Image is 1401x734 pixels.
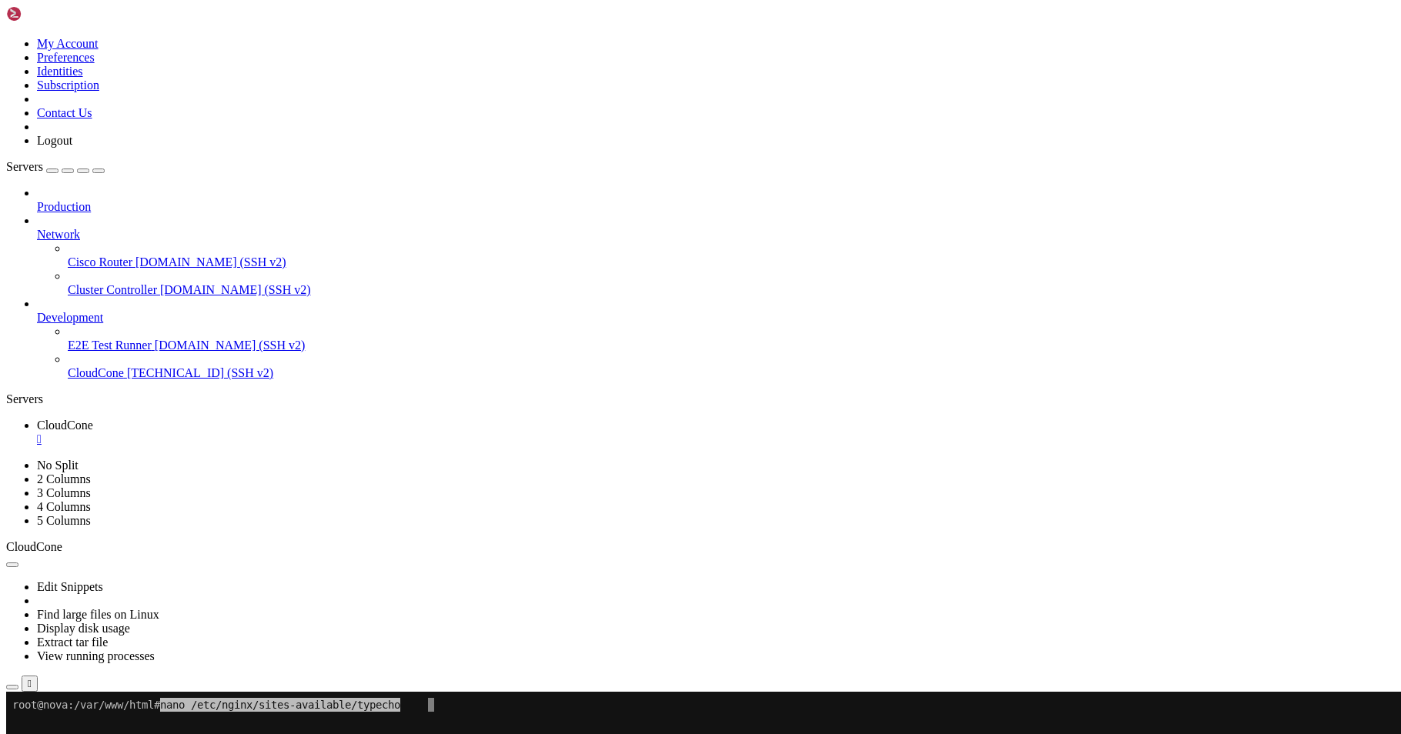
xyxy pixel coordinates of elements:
a: Extract tar file [37,636,108,649]
a: E2E Test Runner [DOMAIN_NAME] (SSH v2) [68,339,1395,352]
a: Edit Snippets [37,580,103,593]
a: Logout [37,134,72,147]
a: Cisco Router [DOMAIN_NAME] (SSH v2) [68,255,1395,269]
span: Network [37,228,80,241]
x-row: root@nova:/var/www/html# [6,6,1199,20]
a: 5 Columns [37,514,91,527]
a: Find large files on Linux [37,608,159,621]
span: [DOMAIN_NAME] (SSH v2) [135,255,286,269]
div:  [28,678,32,689]
a: My Account [37,37,99,50]
span: nano /etc/nginx/sites-available/typecho [154,6,394,20]
a: Contact Us [37,106,92,119]
a: Identities [37,65,83,78]
a: Cluster Controller [DOMAIN_NAME] (SSH v2) [68,283,1395,297]
img: Shellngn [6,6,95,22]
span: CloudCone [37,419,93,432]
a: Display disk usage [37,622,130,635]
a: Production [37,200,1395,214]
span: CloudCone [68,366,124,379]
a:  [37,432,1395,446]
span: Production [37,200,91,213]
span: [DOMAIN_NAME] (SSH v2) [155,339,306,352]
a: View running processes [37,649,155,662]
a: Servers [6,160,105,173]
li: CloudCone [TECHNICAL_ID] (SSH v2) [68,352,1395,380]
span: [DOMAIN_NAME] (SSH v2) [160,283,311,296]
span: Cluster Controller [68,283,157,296]
span: E2E Test Runner [68,339,152,352]
li: Network [37,214,1395,297]
div: (64, 0) [422,6,428,20]
a: 2 Columns [37,472,91,485]
li: E2E Test Runner [DOMAIN_NAME] (SSH v2) [68,325,1395,352]
a: CloudCone [37,419,1395,446]
li: Production [37,186,1395,214]
button:  [22,676,38,692]
li: Cluster Controller [DOMAIN_NAME] (SSH v2) [68,269,1395,297]
a: 3 Columns [37,486,91,499]
span: Servers [6,160,43,173]
span: CloudCone [6,540,62,553]
a: Subscription [37,78,99,92]
div: Servers [6,392,1395,406]
a: CloudCone [TECHNICAL_ID] (SSH v2) [68,366,1395,380]
a: Development [37,311,1395,325]
li: Cisco Router [DOMAIN_NAME] (SSH v2) [68,242,1395,269]
span: Cisco Router [68,255,132,269]
li: Development [37,297,1395,380]
a: Network [37,228,1395,242]
a: No Split [37,459,79,472]
span: Development [37,311,103,324]
a: Preferences [37,51,95,64]
a: 4 Columns [37,500,91,513]
span: [TECHNICAL_ID] (SSH v2) [127,366,273,379]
